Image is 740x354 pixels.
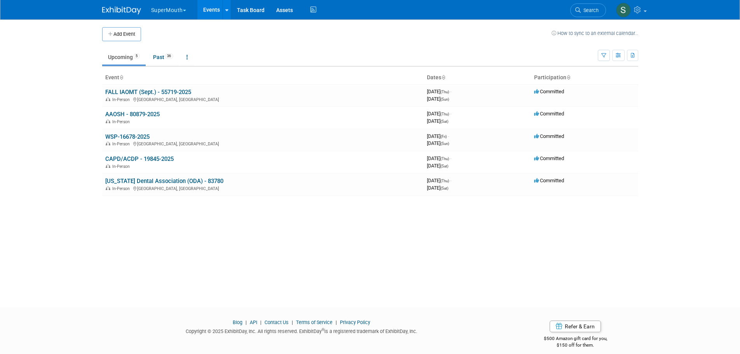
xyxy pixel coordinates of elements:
span: [DATE] [427,118,448,124]
span: (Thu) [441,90,449,94]
span: | [244,319,249,325]
span: [DATE] [427,178,451,183]
span: In-Person [112,97,132,102]
th: Event [102,71,424,84]
span: (Sat) [441,186,448,190]
span: (Sat) [441,164,448,168]
a: Sort by Participation Type [566,74,570,80]
div: [GEOGRAPHIC_DATA], [GEOGRAPHIC_DATA] [105,96,421,102]
span: [DATE] [427,185,448,191]
th: Dates [424,71,531,84]
span: (Sun) [441,141,449,146]
a: Privacy Policy [340,319,370,325]
a: CAPD/ACDP - 19845-2025 [105,155,174,162]
span: Committed [534,89,564,94]
div: $500 Amazon gift card for you, [513,330,638,348]
span: Search [581,7,599,13]
span: - [450,155,451,161]
a: Sort by Event Name [119,74,123,80]
span: (Sun) [441,97,449,101]
span: [DATE] [427,133,449,139]
div: [GEOGRAPHIC_DATA], [GEOGRAPHIC_DATA] [105,185,421,191]
span: [DATE] [427,89,451,94]
a: Blog [233,319,242,325]
a: How to sync to an external calendar... [552,30,638,36]
span: In-Person [112,164,132,169]
a: Past36 [147,50,179,65]
img: In-Person Event [106,141,110,145]
span: In-Person [112,186,132,191]
a: FALL IAOMT (Sept.) - 55719-2025 [105,89,191,96]
a: Contact Us [265,319,289,325]
span: 36 [165,53,173,59]
img: In-Person Event [106,119,110,123]
a: Sort by Start Date [441,74,445,80]
button: Add Event [102,27,141,41]
a: Search [570,3,606,17]
span: [DATE] [427,96,449,102]
img: ExhibitDay [102,7,141,14]
span: (Fri) [441,134,447,139]
a: [US_STATE] Dental Association (ODA) - 83780 [105,178,223,185]
a: Terms of Service [296,319,333,325]
th: Participation [531,71,638,84]
span: - [450,178,451,183]
a: Upcoming5 [102,50,146,65]
span: - [450,111,451,117]
span: [DATE] [427,163,448,169]
span: Committed [534,155,564,161]
span: [DATE] [427,111,451,117]
img: Sam Murphy [616,3,631,17]
span: (Thu) [441,157,449,161]
span: (Thu) [441,179,449,183]
span: Committed [534,178,564,183]
span: (Sat) [441,119,448,124]
sup: ® [322,328,324,332]
a: API [250,319,257,325]
a: WSP-16678-2025 [105,133,150,140]
span: | [258,319,263,325]
span: - [450,89,451,94]
div: Copyright © 2025 ExhibitDay, Inc. All rights reserved. ExhibitDay is a registered trademark of Ex... [102,326,501,335]
img: In-Person Event [106,97,110,101]
a: AAOSH - 80879-2025 [105,111,160,118]
div: $150 off for them. [513,342,638,349]
span: | [290,319,295,325]
span: [DATE] [427,140,449,146]
span: [DATE] [427,155,451,161]
span: In-Person [112,141,132,146]
span: - [448,133,449,139]
a: Refer & Earn [550,321,601,332]
img: In-Person Event [106,164,110,168]
span: Committed [534,133,564,139]
span: In-Person [112,119,132,124]
span: (Thu) [441,112,449,116]
span: Committed [534,111,564,117]
span: 5 [133,53,140,59]
img: In-Person Event [106,186,110,190]
div: [GEOGRAPHIC_DATA], [GEOGRAPHIC_DATA] [105,140,421,146]
span: | [334,319,339,325]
